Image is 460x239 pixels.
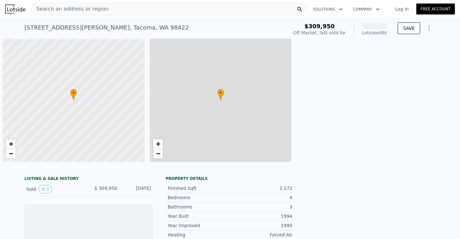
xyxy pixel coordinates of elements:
[6,139,16,149] a: Zoom in
[293,30,346,36] div: Off Market, last sold for
[230,194,292,201] div: 4
[31,5,109,13] span: Search an address or region
[9,149,13,157] span: −
[308,4,348,15] button: Solutions
[362,30,387,36] div: Lotside ARV
[230,232,292,238] div: Forced Air
[217,89,224,100] div: •
[153,149,163,158] a: Zoom out
[26,185,84,193] div: Sold
[24,176,153,182] div: LISTING & SALE HISTORY
[156,149,160,157] span: −
[168,194,230,201] div: Bedrooms
[6,149,16,158] a: Zoom out
[156,140,160,148] span: +
[168,222,230,229] div: Year Improved
[230,213,292,219] div: 1994
[153,139,163,149] a: Zoom in
[24,23,189,32] div: [STREET_ADDRESS][PERSON_NAME] , Tacoma , WA 98422
[168,213,230,219] div: Year Built
[70,90,77,96] span: •
[230,204,292,210] div: 3
[122,185,151,193] div: [DATE]
[9,140,13,148] span: +
[387,6,416,12] a: Log In
[304,23,335,30] span: $309,950
[230,185,292,191] div: 2,172
[416,4,455,14] a: Free Account
[5,4,25,13] img: Lotside
[230,222,292,229] div: 1995
[398,22,420,34] button: SAVE
[166,176,294,181] div: Property details
[168,232,230,238] div: Heating
[217,90,224,96] span: •
[94,186,117,191] span: $ 309,950
[168,204,230,210] div: Bathrooms
[348,4,385,15] button: Company
[168,185,230,191] div: Finished Sqft
[70,89,77,100] div: •
[39,185,52,193] button: View historical data
[423,22,436,35] button: Show Options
